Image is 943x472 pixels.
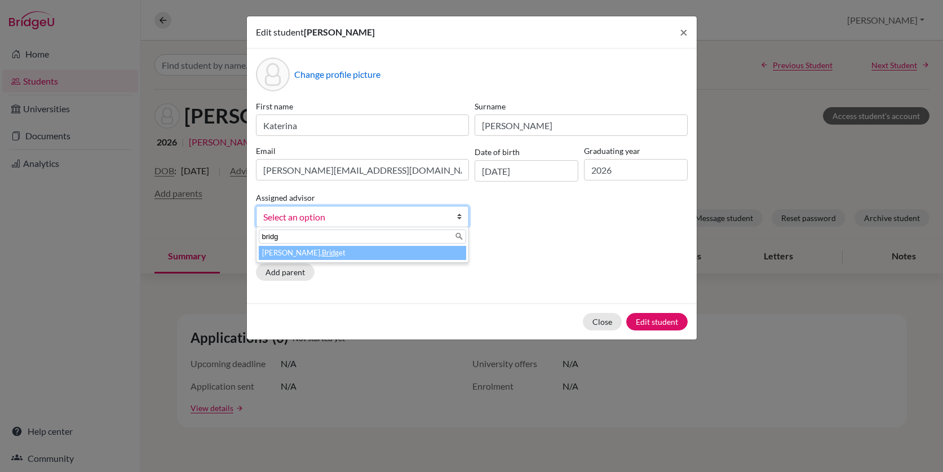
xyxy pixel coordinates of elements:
[256,145,469,157] label: Email
[256,100,469,112] label: First name
[626,313,688,330] button: Edit student
[256,245,688,259] p: Parents
[259,246,466,260] li: [PERSON_NAME], et
[263,210,440,224] span: Select an option
[475,146,520,158] label: Date of birth
[322,248,339,257] em: Bridg
[475,160,578,182] input: dd/mm/yyyy
[475,100,688,112] label: Surname
[256,263,315,281] button: Add parent
[671,16,697,48] button: Close
[584,145,688,157] label: Graduating year
[680,24,688,40] span: ×
[256,192,315,204] label: Assigned advisor
[304,27,375,37] span: [PERSON_NAME]
[256,27,304,37] span: Edit student
[583,313,622,330] button: Close
[256,58,290,91] div: Profile picture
